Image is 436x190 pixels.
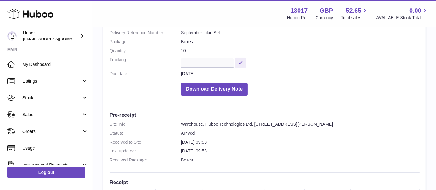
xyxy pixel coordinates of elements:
div: Currency [316,15,333,21]
span: Invoicing and Payments [22,162,82,168]
h3: Pre-receipt [110,111,420,118]
span: Sales [22,112,82,118]
dt: Package: [110,39,181,45]
dt: Site Info: [110,121,181,127]
span: Orders [22,129,82,134]
dt: Received to Site: [110,139,181,145]
span: AVAILABLE Stock Total [376,15,429,21]
dt: Quantity: [110,48,181,54]
span: 0.00 [409,7,421,15]
dd: Boxes [181,39,420,45]
div: Unndr [23,30,79,42]
button: Download Delivery Note [181,83,248,96]
span: Usage [22,145,88,151]
a: Log out [7,167,85,178]
span: [EMAIL_ADDRESS][DOMAIN_NAME] [23,36,91,41]
dd: [DATE] [181,71,420,77]
strong: 13017 [290,7,308,15]
h3: Receipt [110,179,420,186]
dd: Arrived [181,130,420,136]
img: internalAdmin-13017@internal.huboo.com [7,31,17,41]
dd: [DATE] 09:53 [181,148,420,154]
dt: Tracking: [110,57,181,68]
span: 52.65 [346,7,361,15]
a: 52.65 Total sales [341,7,368,21]
dt: Received Package: [110,157,181,163]
dd: [DATE] 09:53 [181,139,420,145]
div: Huboo Ref [287,15,308,21]
span: Listings [22,78,82,84]
strong: GBP [320,7,333,15]
dt: Status: [110,130,181,136]
span: Stock [22,95,82,101]
span: My Dashboard [22,61,88,67]
a: 0.00 AVAILABLE Stock Total [376,7,429,21]
dt: Last updated: [110,148,181,154]
dt: Delivery Reference Number: [110,30,181,36]
dd: Boxes [181,157,420,163]
dt: Due date: [110,71,181,77]
dd: 10 [181,48,420,54]
span: Total sales [341,15,368,21]
dd: Warehouse, Huboo Technologies Ltd, [STREET_ADDRESS][PERSON_NAME] [181,121,420,127]
dd: September Lilac Set [181,30,420,36]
